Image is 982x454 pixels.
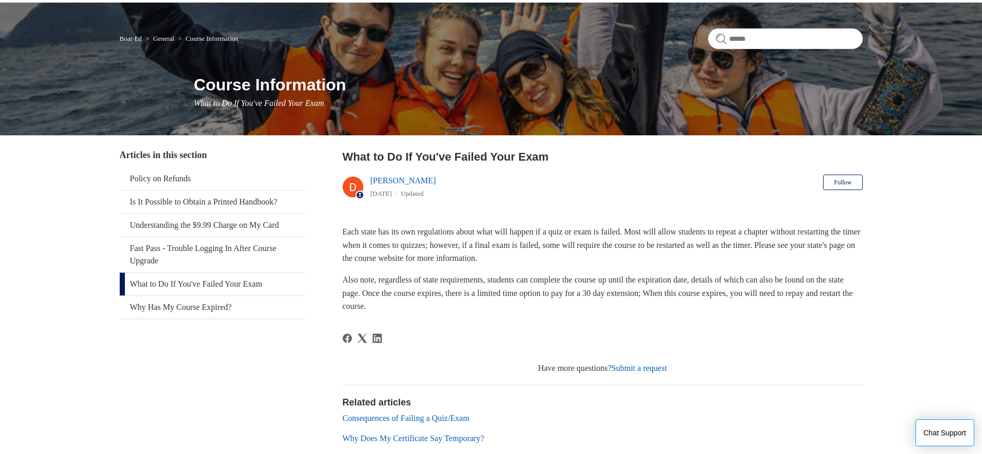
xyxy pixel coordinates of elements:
[120,237,305,272] a: Fast Pass - Trouble Logging In After Course Upgrade
[120,150,207,160] span: Articles in this section
[343,414,470,422] a: Consequences of Failing a Quiz/Exam
[120,35,142,42] a: Boat-Ed
[120,214,305,237] a: Understanding the $9.99 Charge on My Card
[120,191,305,213] a: Is It Possible to Obtain a Printed Handbook?
[194,99,324,107] span: What to Do If You've Failed Your Exam
[915,419,975,446] button: Chat Support
[186,35,238,42] a: Course Information
[343,434,485,443] a: Why Does My Certificate Say Temporary?
[343,227,861,262] span: Each state has its own regulations about what will happen if a quiz or exam is failed. Most will ...
[343,148,863,165] h2: What to Do If You've Failed Your Exam
[373,334,382,343] a: LinkedIn
[708,28,863,49] input: Search
[343,334,352,343] svg: Share this page on Facebook
[343,396,863,410] h2: Related articles
[120,273,305,295] a: What to Do If You've Failed Your Exam
[401,190,424,197] li: Updated
[343,275,853,310] span: Also note, regardless of state requirements, students can complete the course up until the expira...
[120,35,144,42] li: Boat-Ed
[371,176,436,185] a: [PERSON_NAME]
[120,167,305,190] a: Policy on Refunds
[176,35,238,42] li: Course Information
[358,334,367,343] svg: Share this page on X Corp
[823,175,862,190] button: Follow Article
[194,72,863,97] h1: Course Information
[343,362,863,374] div: Have more questions?
[153,35,174,42] a: General
[343,334,352,343] a: Facebook
[120,296,305,319] a: Why Has My Course Expired?
[373,334,382,343] svg: Share this page on LinkedIn
[143,35,176,42] li: General
[371,190,392,197] time: 03/04/2024, 11:08
[611,364,667,372] a: Submit a request
[358,334,367,343] a: X Corp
